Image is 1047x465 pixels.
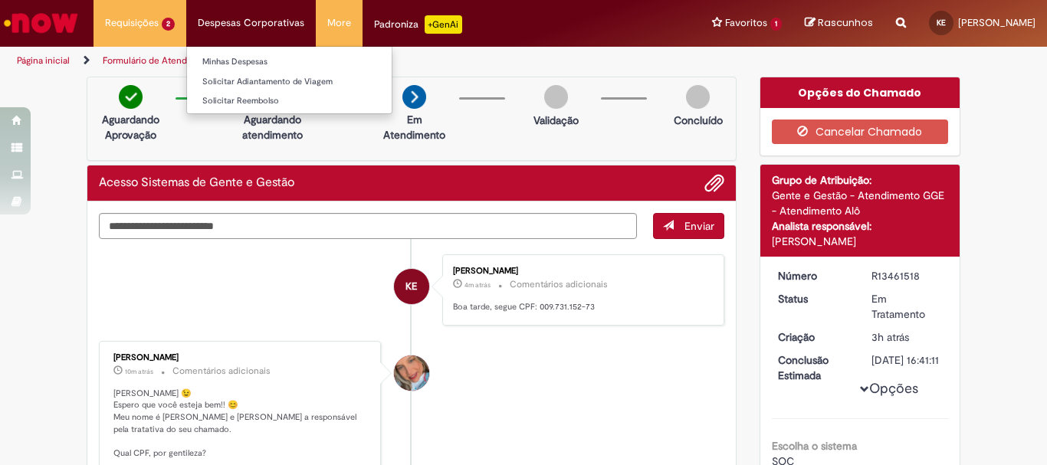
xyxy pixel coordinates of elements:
[544,85,568,109] img: img-circle-grey.png
[766,291,861,306] dt: Status
[374,15,462,34] div: Padroniza
[871,352,943,368] div: [DATE] 16:41:11
[402,85,426,109] img: arrow-next.png
[125,367,153,376] span: 10m atrás
[11,47,687,75] ul: Trilhas de página
[818,15,873,30] span: Rascunhos
[686,85,710,109] img: img-circle-grey.png
[186,46,392,114] ul: Despesas Corporativas
[772,439,857,453] b: Escolha o sistema
[653,213,724,239] button: Enviar
[464,280,491,290] span: 4m atrás
[235,112,310,142] p: Aguardando atendimento
[17,54,70,67] a: Página inicial
[113,388,369,460] p: [PERSON_NAME] 😉 Espero que você esteja bem!! 😊 Meu nome é [PERSON_NAME] e [PERSON_NAME] a respons...
[99,213,637,239] textarea: Digite sua mensagem aqui...
[162,18,175,31] span: 2
[674,113,723,128] p: Concluído
[958,16,1036,29] span: [PERSON_NAME]
[725,15,767,31] span: Favoritos
[464,280,491,290] time: 29/08/2025 13:25:42
[772,188,949,218] div: Gente e Gestão - Atendimento GGE - Atendimento Alô
[766,352,861,383] dt: Conclusão Estimada
[453,301,708,313] p: Boa tarde, segue CPF: 009.731.152-73
[772,218,949,234] div: Analista responsável:
[871,268,943,283] div: R13461518
[871,330,909,344] time: 29/08/2025 10:34:37
[198,15,304,31] span: Despesas Corporativas
[187,54,392,70] a: Minhas Despesas
[533,113,579,128] p: Validação
[425,15,462,34] p: +GenAi
[772,172,949,188] div: Grupo de Atribuição:
[704,173,724,193] button: Adicionar anexos
[113,353,369,362] div: [PERSON_NAME]
[99,176,294,190] h2: Acesso Sistemas de Gente e Gestão Histórico de tíquete
[766,329,861,345] dt: Criação
[937,18,946,28] span: KE
[394,269,429,304] div: KATIUSCIA SANTOS EMIDIO
[760,77,960,108] div: Opções do Chamado
[871,291,943,322] div: Em Tratamento
[405,268,417,305] span: KE
[510,278,608,291] small: Comentários adicionais
[103,54,216,67] a: Formulário de Atendimento
[772,234,949,249] div: [PERSON_NAME]
[327,15,351,31] span: More
[871,330,909,344] span: 3h atrás
[119,85,143,109] img: check-circle-green.png
[871,329,943,345] div: 29/08/2025 10:34:37
[772,120,949,144] button: Cancelar Chamado
[394,355,429,391] div: Jacqueline Andrade Galani
[453,267,708,276] div: [PERSON_NAME]
[94,112,168,142] p: Aguardando Aprovação
[105,15,159,31] span: Requisições
[377,112,451,142] p: Em Atendimento
[172,365,271,378] small: Comentários adicionais
[805,16,873,31] a: Rascunhos
[684,219,714,233] span: Enviar
[766,268,861,283] dt: Número
[187,74,392,90] a: Solicitar Adiantamento de Viagem
[187,93,392,110] a: Solicitar Reembolso
[770,18,782,31] span: 1
[2,8,80,38] img: ServiceNow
